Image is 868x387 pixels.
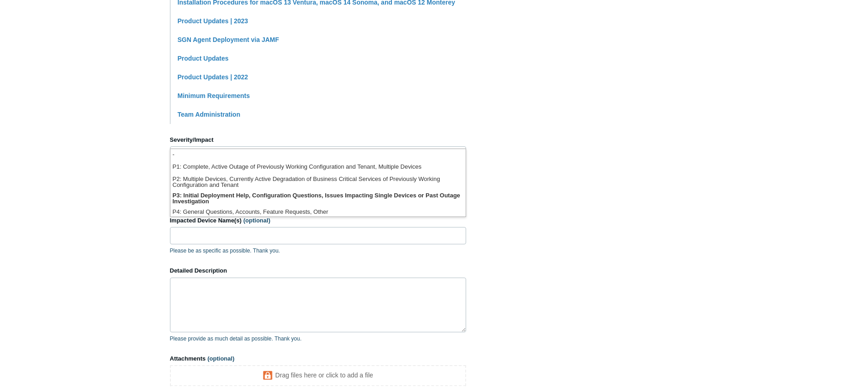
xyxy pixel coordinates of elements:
[170,190,466,206] li: P3: Initial Deployment Help, Configuration Questions, Issues Impacting Single Devices or Past Out...
[178,17,248,25] a: Product Updates | 2023
[178,36,279,43] a: SGN Agent Deployment via JAMF
[170,335,466,343] p: Please provide as much detail as possible. Thank you.
[170,216,466,225] label: Impacted Device Name(s)
[178,55,229,62] a: Product Updates
[178,92,250,99] a: Minimum Requirements
[170,247,466,255] p: Please be as specific as possible. Thank you.
[170,161,466,174] li: P1: Complete, Active Outage of Previously Working Configuration and Tenant, Multiple Devices
[243,217,270,224] span: (optional)
[170,174,466,190] li: P2: Multiple Devices, Currently Active Degradation of Business Critical Services of Previously Wo...
[170,206,466,219] li: P4: General Questions, Accounts, Feature Requests, Other
[207,355,234,362] span: (optional)
[170,146,466,165] a: P3: Initial Deployment Help, Configuration Questions, Issues Impacting Single Devices or Past Out...
[170,149,466,161] li: -
[178,73,248,81] a: Product Updates | 2022
[170,354,466,363] label: Attachments
[170,266,466,275] label: Detailed Description
[178,111,241,118] a: Team Administration
[170,135,466,144] label: Severity/Impact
